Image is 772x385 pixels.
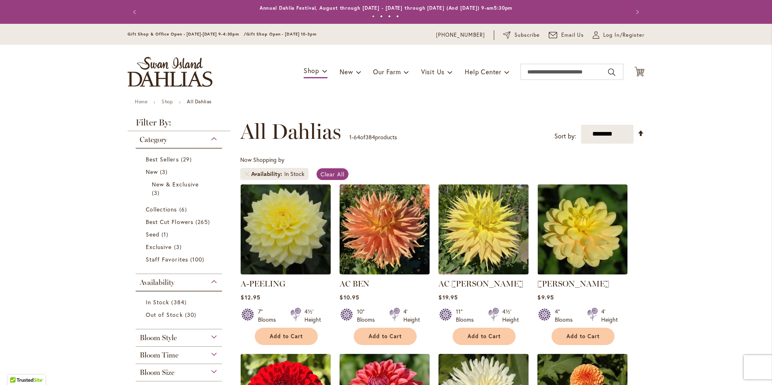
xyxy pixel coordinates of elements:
span: Availability [251,170,284,178]
span: New & Exclusive [152,180,199,188]
a: [PERSON_NAME] [537,279,609,289]
span: Exclusive [146,243,172,251]
a: AHOY MATEY [537,268,627,276]
div: 4' Height [403,308,420,324]
img: AC BEN [340,184,430,274]
a: store logo [128,57,212,87]
a: Annual Dahlia Festival, August through [DATE] - [DATE] through [DATE] (And [DATE]) 9-am5:30pm [260,5,513,11]
span: Availability [140,278,174,287]
span: 1 [162,230,170,239]
span: Seed [146,230,159,238]
span: Bloom Style [140,333,177,342]
a: Log In/Register [593,31,644,39]
span: Add to Cart [566,333,600,340]
button: 2 of 4 [380,15,383,18]
span: Clear All [321,170,344,178]
span: New [146,168,158,176]
a: Staff Favorites [146,255,214,264]
a: New &amp; Exclusive [152,180,208,197]
a: Home [135,98,147,105]
span: 384 [365,133,375,141]
span: 6 [179,205,189,213]
span: Add to Cart [369,333,402,340]
span: Now Shopping by [240,156,284,163]
span: Out of Stock [146,311,183,318]
span: Gift Shop Open - [DATE] 10-3pm [246,31,317,37]
span: Log In/Register [603,31,644,39]
span: $19.95 [438,293,457,301]
div: 11" Blooms [456,308,478,324]
span: All Dahlias [240,119,341,144]
button: Previous [128,4,144,20]
span: Our Farm [373,67,401,76]
a: Out of Stock 30 [146,310,214,319]
span: 265 [195,218,212,226]
p: - of products [349,131,397,144]
a: AC BEN [340,279,369,289]
a: Shop [162,98,173,105]
img: AC Jeri [438,184,529,274]
span: 29 [181,155,194,163]
button: Add to Cart [552,328,615,345]
a: Best Sellers [146,155,214,163]
label: Sort by: [554,129,576,144]
strong: All Dahlias [187,98,212,105]
a: AC [PERSON_NAME] [438,279,523,289]
span: 3 [152,188,162,197]
span: Best Sellers [146,155,179,163]
a: Email Us [549,31,584,39]
button: 3 of 4 [388,15,391,18]
button: 1 of 4 [372,15,375,18]
a: Best Cut Flowers [146,218,214,226]
span: Add to Cart [468,333,501,340]
span: $9.95 [537,293,554,301]
span: Subscribe [514,31,540,39]
span: Email Us [561,31,584,39]
span: Bloom Size [140,368,174,377]
span: 3 [174,243,184,251]
span: $10.95 [340,293,359,301]
button: 4 of 4 [396,15,399,18]
a: A-PEELING [241,279,285,289]
a: Subscribe [503,31,540,39]
img: A-Peeling [241,184,331,274]
span: New [340,67,353,76]
span: Help Center [465,67,501,76]
div: 4½' Height [502,308,519,324]
a: In Stock 384 [146,298,214,306]
strong: Filter By: [128,118,230,131]
a: New [146,167,214,176]
div: 4' Height [601,308,618,324]
div: 4" Blooms [555,308,577,324]
a: Remove Availability In Stock [244,172,249,176]
span: In Stock [146,298,169,306]
a: AC BEN [340,268,430,276]
button: Add to Cart [453,328,516,345]
div: In Stock [284,170,304,178]
img: AHOY MATEY [537,184,627,274]
span: Collections [146,205,177,213]
a: Seed [146,230,214,239]
div: 10" Blooms [357,308,380,324]
a: AC Jeri [438,268,529,276]
button: Next [628,4,644,20]
span: 384 [171,298,188,306]
span: 30 [185,310,198,319]
a: A-Peeling [241,268,331,276]
a: Exclusive [146,243,214,251]
a: Collections [146,205,214,213]
span: Visit Us [421,67,445,76]
span: Bloom Time [140,351,178,360]
a: Clear All [317,168,348,180]
span: Category [140,135,167,144]
div: 4½' Height [304,308,321,324]
div: 7" Blooms [258,308,281,324]
button: Add to Cart [255,328,318,345]
span: Add to Cart [270,333,303,340]
span: 100 [190,255,206,264]
span: 1 [349,133,352,141]
span: Shop [304,66,319,75]
button: Add to Cart [354,328,417,345]
a: [PHONE_NUMBER] [436,31,485,39]
span: 3 [160,167,170,176]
